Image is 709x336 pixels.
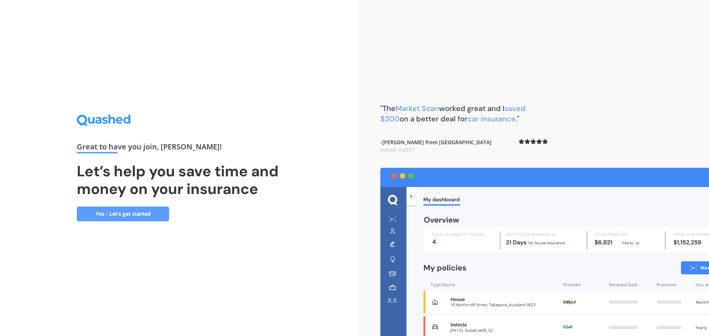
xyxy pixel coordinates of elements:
[380,104,525,124] b: "The worked great and I on a better deal for ."
[77,143,281,153] div: Great to have you join , [PERSON_NAME] !
[77,207,169,221] a: Yes - Let’s get started
[380,146,414,153] span: Joined in 2021
[467,114,516,124] span: car insurance
[380,139,491,153] b: - [PERSON_NAME] from [GEOGRAPHIC_DATA]
[380,168,709,336] img: dashboard.webp
[380,104,525,124] span: saved $300
[395,104,439,113] span: Market Scan
[77,162,281,198] h1: Let’s help you save time and money on your insurance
